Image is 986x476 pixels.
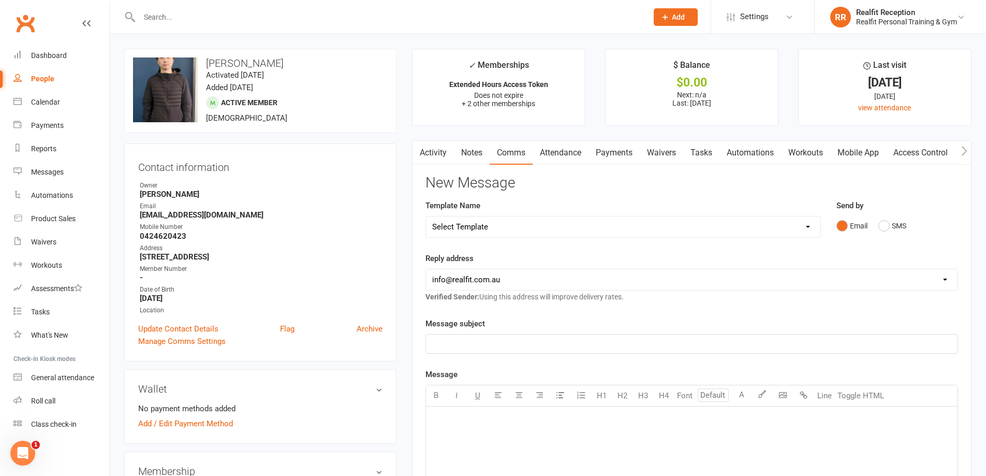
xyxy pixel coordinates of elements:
[719,141,781,165] a: Automations
[814,385,835,406] button: Line
[633,385,654,406] button: H3
[31,145,56,153] div: Reports
[808,91,962,102] div: [DATE]
[425,293,479,301] strong: Verified Sender:
[136,10,640,24] input: Search...
[221,98,277,107] span: Active member
[13,366,109,390] a: General attendance kiosk mode
[588,141,640,165] a: Payments
[830,141,886,165] a: Mobile App
[490,141,533,165] a: Comms
[672,13,685,21] span: Add
[140,181,382,191] div: Owner
[781,141,830,165] a: Workouts
[31,397,55,405] div: Roll call
[140,222,382,232] div: Mobile Number
[856,17,957,26] div: Realfit Personal Training & Gym
[13,277,109,300] a: Assessments
[413,141,454,165] a: Activity
[13,137,109,161] a: Reports
[13,184,109,207] a: Automations
[683,141,719,165] a: Tasks
[462,99,535,108] span: + 2 other memberships
[140,201,382,211] div: Email
[740,5,769,28] span: Settings
[13,44,109,67] a: Dashboard
[31,191,73,199] div: Automations
[13,413,109,436] a: Class kiosk mode
[32,441,40,449] span: 1
[878,216,906,236] button: SMS
[468,61,475,70] i: ✓
[13,161,109,184] a: Messages
[140,243,382,253] div: Address
[31,214,76,223] div: Product Sales
[836,216,867,236] button: Email
[138,157,382,173] h3: Contact information
[13,324,109,347] a: What's New
[13,300,109,324] a: Tasks
[31,331,68,339] div: What's New
[31,98,60,106] div: Calendar
[31,284,82,293] div: Assessments
[140,210,382,220] strong: [EMAIL_ADDRESS][DOMAIN_NAME]
[133,57,198,122] img: image1747365242.png
[280,323,295,335] a: Flag
[830,7,851,27] div: RR
[31,75,54,83] div: People
[615,91,769,107] p: Next: n/a Last: [DATE]
[425,175,958,191] h3: New Message
[31,373,94,382] div: General attendance
[856,8,957,17] div: Realfit Reception
[138,402,382,415] li: No payment methods added
[533,141,588,165] a: Attendance
[140,306,382,315] div: Location
[674,385,695,406] button: Font
[731,385,752,406] button: A
[31,308,50,316] div: Tasks
[10,441,35,466] iframe: Intercom live chat
[698,388,729,402] input: Default
[140,252,382,262] strong: [STREET_ADDRESS]
[138,323,218,335] a: Update Contact Details
[467,385,488,406] button: U
[140,190,382,199] strong: [PERSON_NAME]
[133,57,388,69] h3: [PERSON_NAME]
[206,70,264,80] time: Activated [DATE]
[836,199,863,212] label: Send by
[13,114,109,137] a: Payments
[13,207,109,230] a: Product Sales
[654,8,698,26] button: Add
[886,141,955,165] a: Access Control
[31,420,77,428] div: Class check-in
[138,335,226,348] a: Manage Comms Settings
[140,232,382,241] strong: 0424620423
[425,199,480,212] label: Template Name
[808,77,962,88] div: [DATE]
[206,113,287,123] span: [DEMOGRAPHIC_DATA]
[140,273,382,282] strong: -
[13,254,109,277] a: Workouts
[140,294,382,303] strong: [DATE]
[592,385,612,406] button: H1
[31,51,67,60] div: Dashboard
[140,285,382,295] div: Date of Birth
[835,385,887,406] button: Toggle HTML
[475,391,480,400] span: U
[140,264,382,274] div: Member Number
[206,83,253,92] time: Added [DATE]
[474,91,523,99] span: Does not expire
[863,59,906,77] div: Last visit
[425,368,458,381] label: Message
[673,59,710,77] div: $ Balance
[425,252,474,265] label: Reply address
[12,10,38,36] a: Clubworx
[31,238,56,246] div: Waivers
[640,141,683,165] a: Waivers
[612,385,633,406] button: H2
[468,59,529,78] div: Memberships
[425,293,624,301] span: Using this address will improve delivery rates.
[858,104,911,112] a: view attendance
[615,77,769,88] div: $0.00
[357,323,382,335] a: Archive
